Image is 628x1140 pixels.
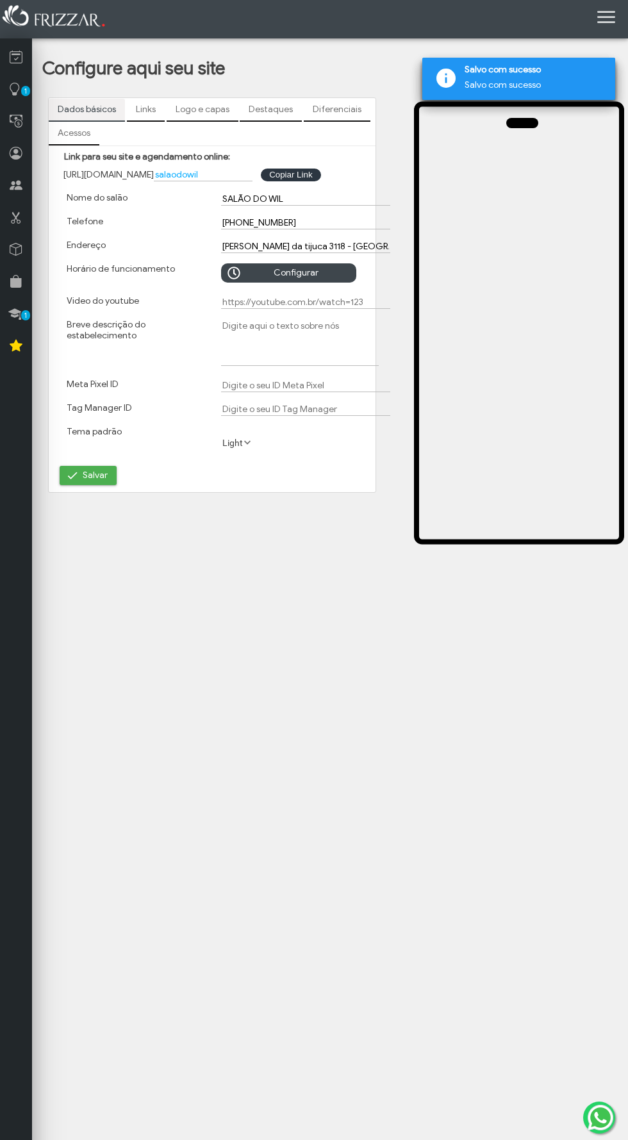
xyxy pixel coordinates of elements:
[67,192,128,203] label: Nome do salão
[221,379,390,392] input: Digite o seu ID Meta Pixel
[83,466,108,485] span: Salvar
[221,295,390,309] input: https://youtube.com.br/watch=123
[60,466,117,485] button: Salvar
[221,436,257,449] label: Light
[221,402,390,416] input: Digite o seu ID Tag Manager
[154,168,252,181] input: meusalao
[167,99,238,120] a: Logo e capas
[304,99,370,120] a: Diferenciais
[244,263,347,302] span: Configurar [PERSON_NAME]
[585,1102,616,1133] img: whatsapp.png
[465,79,606,90] p: Salvo com sucesso
[221,216,390,229] input: Digite aqui o telefone
[67,240,106,251] label: Endereço
[21,86,30,96] span: 1
[465,64,606,79] span: Salvo com sucesso
[21,310,30,320] span: 1
[49,122,99,144] a: Acessos
[261,169,320,181] button: Copiar Link
[49,99,125,120] a: Dados básicos
[67,295,139,306] label: Video do youtube
[221,263,356,283] button: Configurar [PERSON_NAME]
[240,99,302,120] a: Destaques
[127,99,165,120] a: Links
[64,151,230,162] label: Link para seu site e agendamento online:
[63,169,154,180] span: [URL][DOMAIN_NAME]
[221,192,390,206] input: Digite aqui o nome do salão
[42,57,624,79] h1: Configure aqui seu site
[67,216,103,227] label: Telefone
[67,263,175,274] label: Horário de funcionamento
[67,319,145,341] label: Breve descrição do estabelecimento
[221,240,390,253] input: EX: Rua afonso pena, 119, curitiba, Paraná
[67,379,119,390] label: Meta Pixel ID
[67,426,122,437] label: Tema padrão
[67,402,132,413] label: Tag Manager ID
